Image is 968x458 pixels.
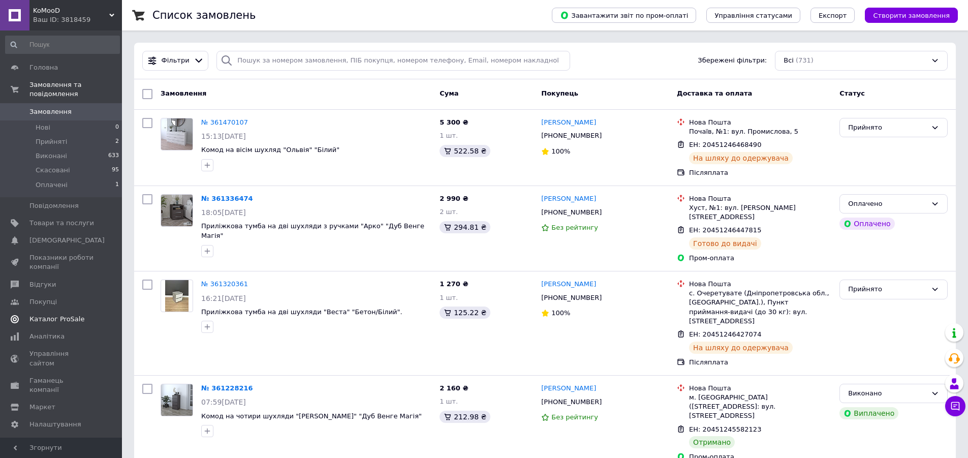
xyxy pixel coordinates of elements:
a: Створити замовлення [855,11,958,19]
div: Готово до видачі [689,237,761,250]
div: Нова Пошта [689,118,831,127]
span: Гаманець компанії [29,376,94,394]
button: Створити замовлення [865,8,958,23]
span: 07:59[DATE] [201,398,246,406]
span: Без рейтингу [551,413,598,421]
div: Виконано [848,388,927,399]
span: Товари та послуги [29,219,94,228]
button: Завантажити звіт по пром-оплаті [552,8,696,23]
span: 18:05[DATE] [201,208,246,217]
div: Оплачено [839,218,894,230]
h1: Список замовлень [152,9,256,21]
a: Фото товару [161,280,193,312]
span: 2 [115,137,119,146]
div: 522.58 ₴ [440,145,490,157]
span: Каталог ProSale [29,315,84,324]
a: № 361320361 [201,280,248,288]
a: № 361336474 [201,195,253,202]
span: Аналітика [29,332,65,341]
span: Статус [839,89,865,97]
a: Фото товару [161,194,193,227]
span: Управління статусами [714,12,792,19]
div: Нова Пошта [689,384,831,393]
img: Фото товару [161,195,193,226]
span: Завантажити звіт по пром-оплаті [560,11,688,20]
span: Прийняті [36,137,67,146]
div: Почаїв, №1: вул. Промислова, 5 [689,127,831,136]
span: 1 шт. [440,398,458,405]
input: Пошук [5,36,120,54]
img: Фото товару [165,280,189,312]
span: Показники роботи компанії [29,253,94,271]
div: 125.22 ₴ [440,307,490,319]
span: ЕН: 20451245582123 [689,425,761,433]
span: Повідомлення [29,201,79,210]
span: Створити замовлення [873,12,950,19]
div: 212.98 ₴ [440,411,490,423]
span: 1 [115,180,119,190]
div: Прийнято [848,284,927,295]
div: Ваш ID: 3818459 [33,15,122,24]
button: Чат з покупцем [945,396,965,416]
a: Приліжкова тумба на дві шухляди "Веста" "Бетон/Білий". [201,308,402,316]
span: KoMooD [33,6,109,15]
span: Замовлення [29,107,72,116]
span: Управління сайтом [29,349,94,368]
div: Нова Пошта [689,280,831,289]
input: Пошук за номером замовлення, ПІБ покупця, номером телефону, Email, номером накладної [216,51,570,71]
span: Відгуки [29,280,56,289]
img: Фото товару [161,384,193,416]
span: Скасовані [36,166,70,175]
div: Хуст, №1: вул. [PERSON_NAME][STREET_ADDRESS] [689,203,831,222]
div: На шляху до одержувача [689,342,793,354]
div: Пром-оплата [689,254,831,263]
span: 5 300 ₴ [440,118,468,126]
span: Покупець [541,89,578,97]
div: 294.81 ₴ [440,221,490,233]
span: 100% [551,309,570,317]
span: Замовлення та повідомлення [29,80,122,99]
a: [PERSON_NAME] [541,194,596,204]
a: Комод на чотири шухляди "[PERSON_NAME]" "Дуб Венге Магія" [201,412,422,420]
a: Комод на вісім шухляд "Ольвія" "Білий" [201,146,339,154]
span: Збережені фільтри: [698,56,767,66]
span: Покупці [29,297,57,307]
span: Оплачені [36,180,68,190]
span: Фільтри [162,56,190,66]
a: № 361228216 [201,384,253,392]
div: Виплачено [839,407,898,419]
div: с. Очеретувате (Дніпропетровська обл., [GEOGRAPHIC_DATA].), Пункт приймання-видачі (до 30 кг): ву... [689,289,831,326]
span: ЕН: 20451246468490 [689,141,761,148]
span: 16:21[DATE] [201,294,246,302]
span: 1 шт. [440,132,458,139]
div: Післяплата [689,168,831,177]
span: 2 шт. [440,208,458,216]
span: ЕН: 20451246447815 [689,226,761,234]
div: Оплачено [848,199,927,209]
span: 95 [112,166,119,175]
a: № 361470107 [201,118,248,126]
span: 633 [108,151,119,161]
div: [PHONE_NUMBER] [539,206,604,219]
div: Нова Пошта [689,194,831,203]
a: [PERSON_NAME] [541,384,596,393]
div: м. [GEOGRAPHIC_DATA] ([STREET_ADDRESS]: вул. [STREET_ADDRESS] [689,393,831,421]
span: Налаштування [29,420,81,429]
span: Нові [36,123,50,132]
a: [PERSON_NAME] [541,118,596,128]
div: Отримано [689,436,735,448]
div: [PHONE_NUMBER] [539,129,604,142]
span: 100% [551,147,570,155]
span: Експорт [819,12,847,19]
span: Доставка та оплата [677,89,752,97]
img: Фото товару [161,118,193,150]
div: Післяплата [689,358,831,367]
span: 0 [115,123,119,132]
span: Всі [784,56,794,66]
span: Виконані [36,151,67,161]
span: [DEMOGRAPHIC_DATA] [29,236,105,245]
div: [PHONE_NUMBER] [539,291,604,304]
